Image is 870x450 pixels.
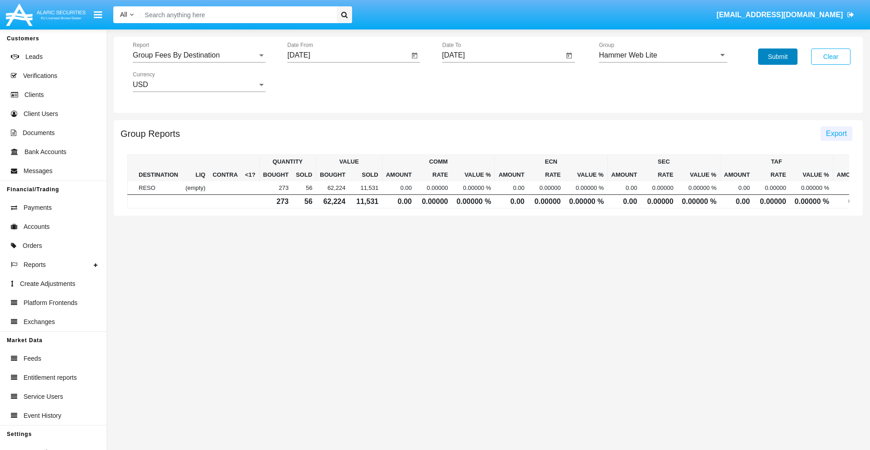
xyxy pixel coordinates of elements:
th: TAF [720,155,833,169]
td: 62,224 [316,195,349,208]
td: 0.00000 % [790,181,833,195]
h5: Group Reports [121,130,180,137]
td: 0.00000 % [564,195,607,208]
img: Logo image [5,1,87,28]
button: Clear [811,48,851,65]
th: LIQ [182,155,209,182]
td: 0.00 [720,181,754,195]
td: 0.00000 [641,195,677,208]
td: 0.00 [495,181,528,195]
td: 0.00000 [754,195,790,208]
span: Platform Frontends [24,298,77,308]
th: ECN [495,155,608,169]
td: 0.00000 % [452,181,495,195]
th: VALUE % [677,168,720,181]
td: 0.00 [608,195,641,208]
span: Payments [24,203,52,213]
span: Group Fees By Destination [133,51,220,59]
span: Exchanges [24,317,55,327]
button: Export [821,126,852,141]
td: 0.00000 [416,181,452,195]
td: 0.00000 % [677,181,720,195]
td: 0.00000 % [564,181,607,195]
th: RATE [528,168,564,181]
th: RATE [641,168,677,181]
td: 0.00 [833,195,866,208]
th: SEC [608,155,720,169]
th: DESTINATION [135,155,182,182]
span: Reports [24,260,46,270]
button: Submit [758,48,797,65]
span: Orders [23,241,42,251]
a: [EMAIL_ADDRESS][DOMAIN_NAME] [712,2,859,28]
th: VALUE [316,155,382,169]
th: Sold [349,168,382,181]
span: Leads [25,52,43,62]
th: VALUE % [790,168,833,181]
span: Bank Accounts [24,147,67,157]
th: VALUE % [564,168,607,181]
span: Event History [24,411,61,421]
span: Feeds [24,354,41,363]
td: 0.00 [495,195,528,208]
td: 0.00000 [416,195,452,208]
a: All [113,10,140,19]
th: Bought [316,168,349,181]
td: 0.00000 % [790,195,833,208]
td: 273 [259,195,292,208]
span: Clients [24,90,44,100]
td: 11,531 [349,181,382,195]
span: Entitlement reports [24,373,77,382]
td: 0.00 [382,181,416,195]
td: 56 [292,195,316,208]
th: AMOUNT [382,168,416,181]
span: Client Users [24,109,58,119]
td: 0.00 [833,181,866,195]
button: Open calendar [409,50,420,61]
th: RATE [754,168,790,181]
span: Messages [24,166,53,176]
span: Verifications [23,71,57,81]
th: Sold [292,168,316,181]
th: AMOUNT [720,168,754,181]
td: 0.00 [608,181,641,195]
td: 0.00 [382,195,416,208]
td: 0.00000 [528,195,564,208]
th: <1? [242,155,259,182]
span: [EMAIL_ADDRESS][DOMAIN_NAME] [716,11,843,19]
input: Search [140,6,333,23]
td: (empty) [182,181,209,195]
th: RATE [416,168,452,181]
td: 62,224 [316,181,349,195]
span: Documents [23,128,55,138]
span: Create Adjustments [20,279,75,289]
span: All [120,11,127,18]
td: 56 [292,181,316,195]
th: COMM [382,155,495,169]
th: AMOUNT [495,168,528,181]
button: Open calendar [564,50,575,61]
th: AMOUNT [833,168,866,181]
td: 11,531 [349,195,382,208]
td: 0.00000 % [452,195,495,208]
th: QUANTITY [259,155,316,169]
th: CONTRA [209,155,242,182]
td: RESO [135,181,182,195]
span: Export [826,130,847,137]
span: Service Users [24,392,63,402]
td: 0.00 [720,195,754,208]
td: 0.00000 % [677,195,720,208]
td: 0.00000 [754,181,790,195]
th: VALUE % [452,168,495,181]
span: Accounts [24,222,50,232]
th: Bought [259,168,292,181]
th: AMOUNT [608,168,641,181]
span: USD [133,81,148,88]
td: 0.00000 [528,181,564,195]
td: 0.00000 [641,181,677,195]
td: 273 [259,181,292,195]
